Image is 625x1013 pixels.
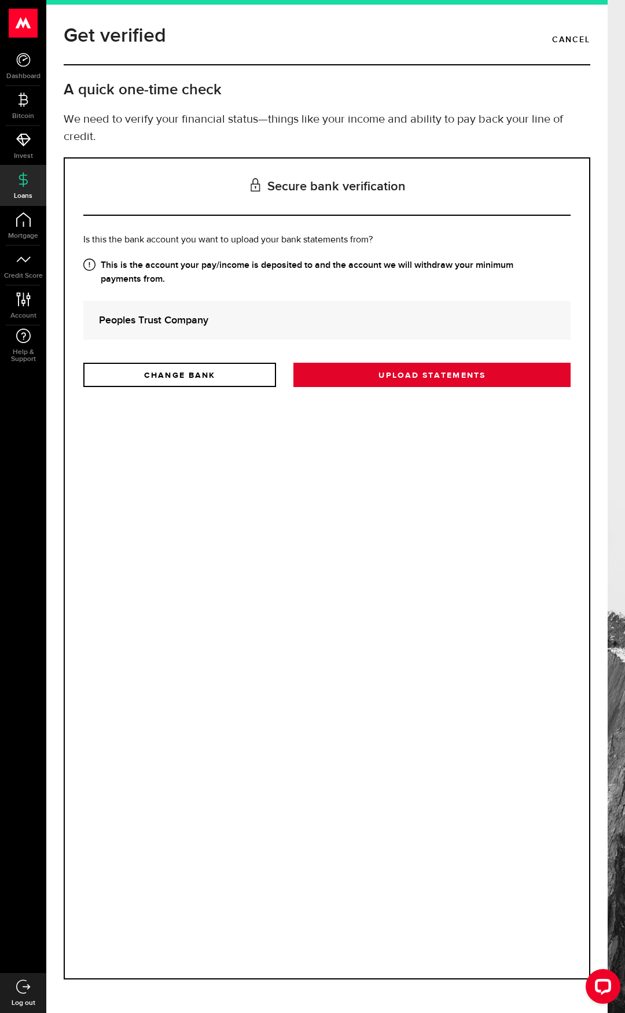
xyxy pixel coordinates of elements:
a: CHANGE BANK [83,363,276,387]
a: Cancel [552,30,590,50]
h2: A quick one-time check [64,80,590,100]
h3: Secure bank verification [83,159,571,216]
iframe: LiveChat chat widget [576,964,625,1013]
strong: This is the account your pay/income is deposited to and the account we will withdraw your minimum... [83,259,571,286]
span: Is this the bank account you want to upload your bank statements from? [83,235,373,245]
a: Upload statements [293,363,571,387]
p: We need to verify your financial status—things like your income and ability to pay back your line... [64,111,590,146]
strong: Peoples Trust Company [99,312,555,328]
h1: Get verified [64,21,166,51]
